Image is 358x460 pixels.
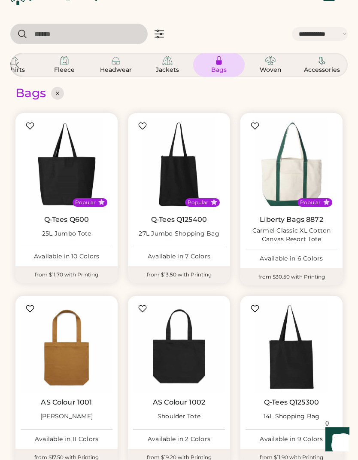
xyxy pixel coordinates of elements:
div: Available in 9 Colors [246,435,337,444]
div: Headwear [97,66,135,74]
img: Liberty Bags 8872 Carmel Classic XL Cotton Canvas Resort Tote [246,118,337,210]
img: AS Colour 1001 Carrie Tote [21,301,112,393]
div: from $13.50 with Printing [128,266,230,283]
div: Popular [300,199,321,206]
img: Jackets Icon [162,55,173,66]
div: Woven [251,66,290,74]
div: 27L Jumbo Shopping Bag [139,230,219,238]
div: from $11.70 with Printing [15,266,118,283]
div: Popular [188,199,208,206]
img: Q-Tees Q600 25L Jumbo Tote [21,118,112,210]
div: [PERSON_NAME] [40,412,93,421]
img: Headwear Icon [111,55,121,66]
img: AS Colour 1002 Shoulder Tote [133,301,225,393]
div: Carmel Classic XL Cotton Canvas Resort Tote [246,227,337,244]
img: Fleece Icon [59,55,70,66]
button: Popular Style [323,199,330,205]
div: Accessories [303,66,341,74]
div: Fleece [45,66,84,74]
div: Bags [200,66,238,74]
img: Q-Tees Q125400 27L Jumbo Shopping Bag [133,118,225,210]
div: 14L Shopping Bag [264,412,320,421]
div: 25L Jumbo Tote [42,230,91,238]
div: Available in 10 Colors [21,252,112,261]
a: Liberty Bags 8872 [260,215,323,224]
img: Bags Icon [214,55,224,66]
button: Popular Style [211,199,217,205]
div: Jackets [148,66,187,74]
a: Q-Tees Q125400 [151,215,207,224]
div: Shoulder Tote [158,412,200,421]
button: Popular Style [98,199,105,205]
img: Woven Icon [265,55,276,66]
div: Bags [15,86,46,101]
a: AS Colour 1001 [41,398,92,407]
img: Accessories Icon [317,55,327,66]
div: Available in 11 Colors [21,435,112,444]
div: Popular [75,199,96,206]
img: T-Shirts Icon [8,55,18,66]
div: Available in 6 Colors [246,255,337,263]
img: Q-Tees Q125300 14L Shopping Bag [246,301,337,393]
div: Available in 7 Colors [133,252,225,261]
a: AS Colour 1002 [153,398,205,407]
iframe: Front Chat [317,421,354,458]
a: Q-Tees Q125300 [264,398,319,407]
div: Available in 2 Colors [133,435,225,444]
a: Q-Tees Q600 [44,215,89,224]
div: from $30.50 with Printing [240,268,343,285]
